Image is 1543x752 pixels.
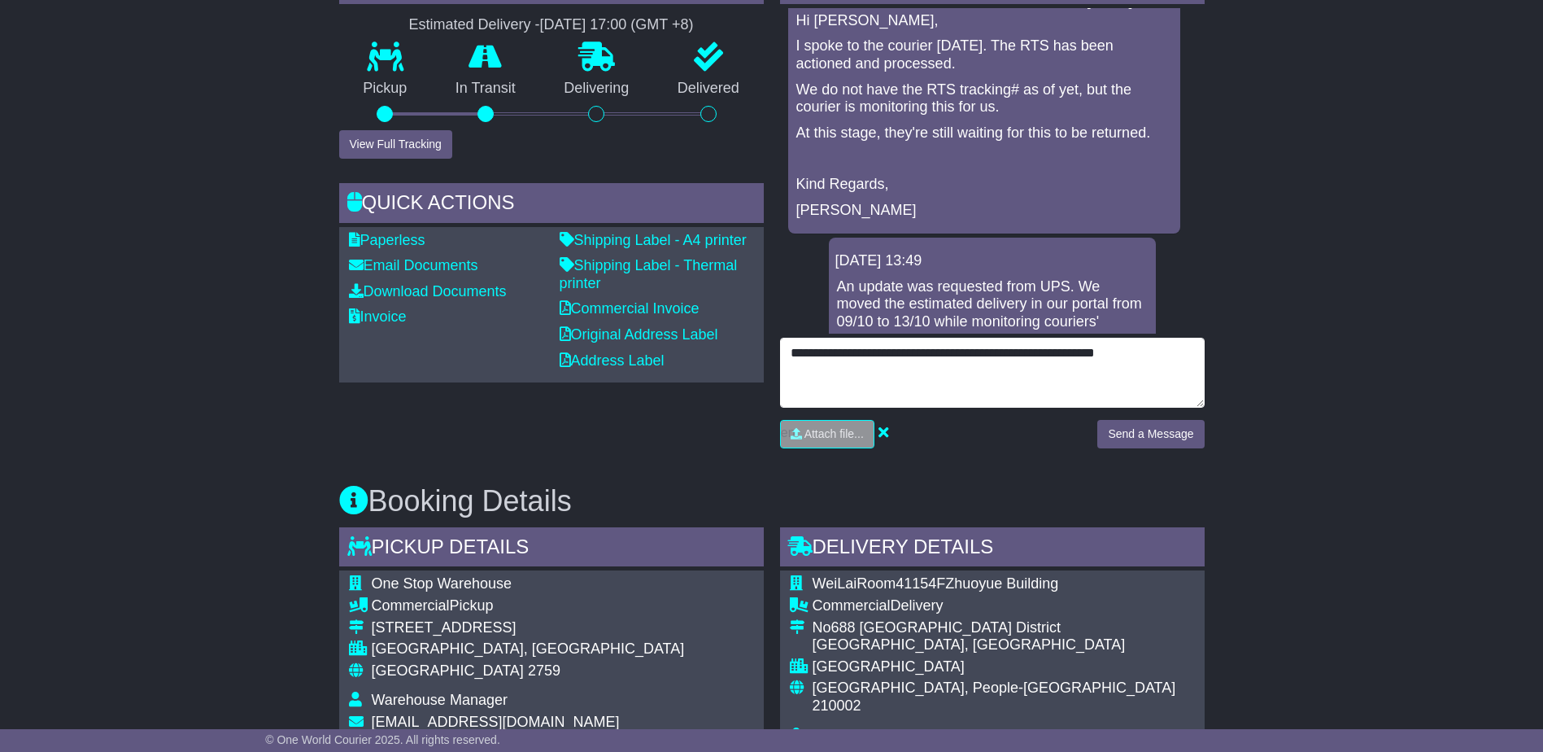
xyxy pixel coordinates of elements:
[813,575,1059,592] span: WeiLaiRoom41154FZhuoyue Building
[835,252,1149,270] div: [DATE] 13:49
[796,12,1172,30] p: Hi [PERSON_NAME],
[349,232,425,248] a: Paperless
[540,80,654,98] p: Delivering
[339,16,764,34] div: Estimated Delivery -
[372,714,620,730] span: [EMAIL_ADDRESS][DOMAIN_NAME]
[372,597,450,614] span: Commercial
[339,80,432,98] p: Pickup
[339,130,452,159] button: View Full Tracking
[813,636,1195,654] div: [GEOGRAPHIC_DATA], [GEOGRAPHIC_DATA]
[339,485,1205,518] h3: Booking Details
[372,575,512,592] span: One Stop Warehouse
[372,597,685,615] div: Pickup
[349,283,507,299] a: Download Documents
[372,692,508,708] span: Warehouse Manager
[1097,420,1204,448] button: Send a Message
[796,37,1172,72] p: I spoke to the courier [DATE]. The RTS has been actioned and processed.
[372,619,685,637] div: [STREET_ADDRESS]
[339,183,764,227] div: Quick Actions
[265,733,500,746] span: © One World Courier 2025. All rights reserved.
[540,16,694,34] div: [DATE] 17:00 (GMT +8)
[560,326,718,343] a: Original Address Label
[372,662,524,679] span: [GEOGRAPHIC_DATA]
[339,527,764,571] div: Pickup Details
[796,176,1172,194] p: Kind Regards,
[813,680,1176,696] span: [GEOGRAPHIC_DATA], People-[GEOGRAPHIC_DATA]
[796,81,1172,116] p: We do not have the RTS tracking# as of yet, but the courier is monitoring this for us.
[837,278,1148,348] p: An update was requested from UPS. We moved the estimated delivery in our portal from 09/10 to 13/...
[813,658,1195,676] div: [GEOGRAPHIC_DATA]
[528,662,560,679] span: 2759
[349,308,407,325] a: Invoice
[560,257,738,291] a: Shipping Label - Thermal printer
[813,697,861,714] span: 210002
[560,232,747,248] a: Shipping Label - A4 printer
[813,728,933,744] span: [PERSON_NAME]
[653,80,764,98] p: Delivered
[796,125,1172,142] p: At this stage, they're still waiting for this to be returned.
[796,202,1172,220] p: [PERSON_NAME]
[349,257,478,273] a: Email Documents
[560,300,700,317] a: Commercial Invoice
[813,597,1195,615] div: Delivery
[431,80,540,98] p: In Transit
[813,597,891,614] span: Commercial
[780,527,1205,571] div: Delivery Details
[560,352,665,369] a: Address Label
[372,641,685,658] div: [GEOGRAPHIC_DATA], [GEOGRAPHIC_DATA]
[813,619,1195,637] div: No688 [GEOGRAPHIC_DATA] District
